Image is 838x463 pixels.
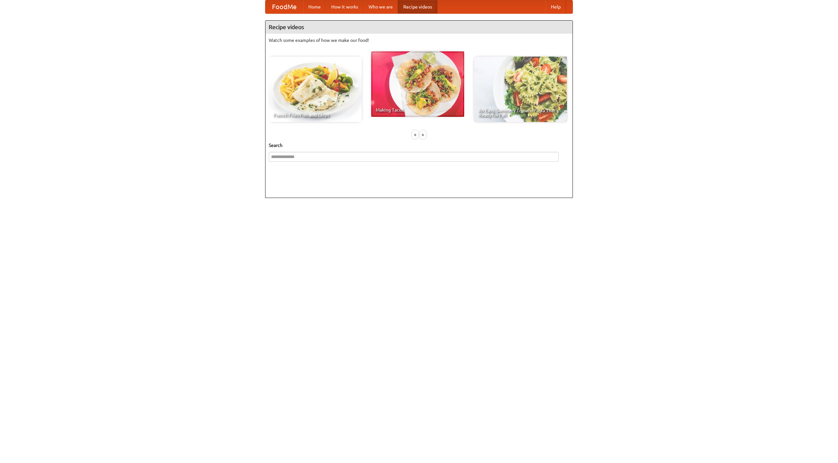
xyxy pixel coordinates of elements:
[376,108,460,112] span: Making Tacos
[326,0,363,13] a: How it works
[371,51,464,117] a: Making Tacos
[265,21,573,34] h4: Recipe videos
[420,131,426,139] div: »
[273,113,357,117] span: French Fries Fish and Chips
[269,37,569,44] p: Watch some examples of how we make our food!
[546,0,566,13] a: Help
[398,0,437,13] a: Recipe videos
[474,57,567,122] a: An Easy, Summery Tomato Pasta That's Ready for Fall
[269,142,569,149] h5: Search
[269,57,362,122] a: French Fries Fish and Chips
[363,0,398,13] a: Who we are
[265,0,303,13] a: FoodMe
[303,0,326,13] a: Home
[412,131,418,139] div: «
[479,108,562,117] span: An Easy, Summery Tomato Pasta That's Ready for Fall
